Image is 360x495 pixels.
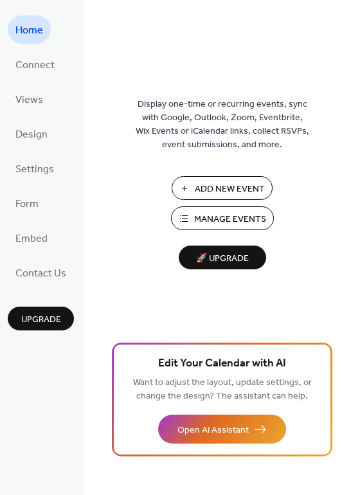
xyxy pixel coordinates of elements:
button: 🚀 Upgrade [179,246,266,269]
span: Home [15,21,43,41]
a: Views [8,85,51,113]
span: Manage Events [194,213,266,226]
button: Add New Event [172,176,273,200]
a: Embed [8,224,55,252]
button: Open AI Assistant [158,415,286,444]
a: Contact Us [8,258,74,287]
span: Add New Event [195,183,265,196]
button: Manage Events [171,206,274,230]
span: Want to adjust the layout, update settings, or change the design? The assistant can help. [133,374,312,405]
span: Open AI Assistant [177,424,249,437]
span: Display one-time or recurring events, sync with Google, Outlook, Zoom, Eventbrite, Wix Events or ... [136,98,309,152]
span: Views [15,90,43,111]
a: Home [8,15,51,44]
a: Settings [8,154,62,183]
span: Embed [15,229,48,249]
a: Form [8,189,46,217]
span: Connect [15,55,55,76]
span: 🚀 Upgrade [186,250,258,267]
span: Form [15,194,39,215]
a: Connect [8,50,62,78]
span: Upgrade [21,313,61,327]
span: Settings [15,159,54,180]
span: Design [15,125,48,145]
span: Edit Your Calendar with AI [158,355,286,373]
span: Contact Us [15,264,66,284]
button: Upgrade [8,307,74,330]
a: Design [8,120,55,148]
